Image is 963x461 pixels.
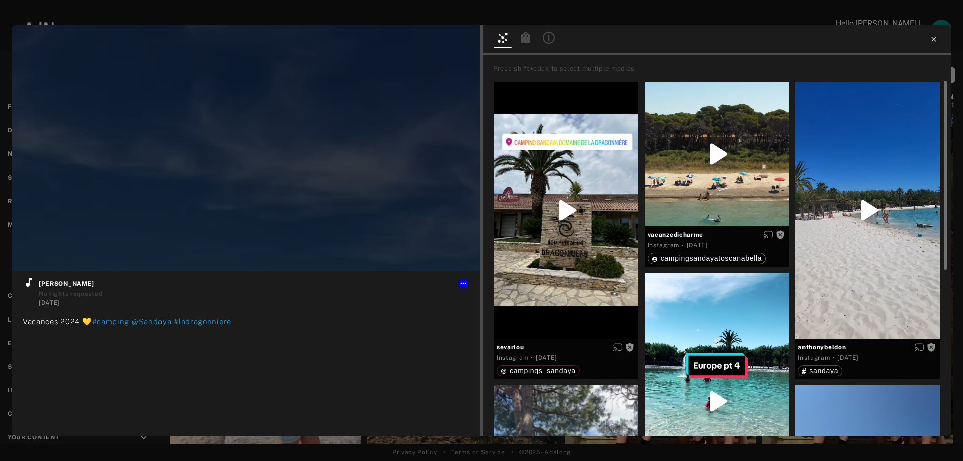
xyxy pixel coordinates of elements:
[531,354,533,362] span: ·
[687,242,708,249] time: 2022-07-22T18:00:16.000Z
[39,290,102,297] span: No rights requested
[776,231,785,238] span: Rights not requested
[39,299,60,306] time: 2025-06-23T00:00:00.000Z
[39,279,469,288] span: [PERSON_NAME]
[761,229,776,240] button: Enable diffusion on this media
[610,342,625,352] button: Enable diffusion on this media
[493,64,948,74] div: Press shift+click to select multiple medias
[833,354,835,362] span: ·
[912,342,927,352] button: Enable diffusion on this media
[536,354,557,361] time: 2025-07-21T17:03:47.000Z
[648,241,679,250] div: Instagram
[510,367,576,375] span: campings_sandaya
[652,255,762,262] div: campingsandayatoscanabella
[625,343,634,350] span: Rights not requested
[798,343,937,352] span: anthonybeldon
[23,317,92,326] span: Vacances 2024 💛
[497,343,635,352] span: sevarlou
[913,413,963,461] div: Widget de chat
[497,353,528,362] div: Instagram
[809,367,838,375] span: sandaya
[501,367,576,374] div: campings_sandaya
[927,343,936,350] span: Rights not requested
[682,241,684,249] span: ·
[798,353,830,362] div: Instagram
[132,317,172,326] span: @Sandaya
[913,413,963,461] iframe: Chat Widget
[661,254,762,262] span: campingsandayatoscanabella
[174,317,231,326] span: #ladragonniere
[92,317,130,326] span: #camping
[837,354,858,361] time: 2025-05-30T10:59:07.000Z
[802,367,838,374] div: sandaya
[648,230,786,239] span: vacanzedicharme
